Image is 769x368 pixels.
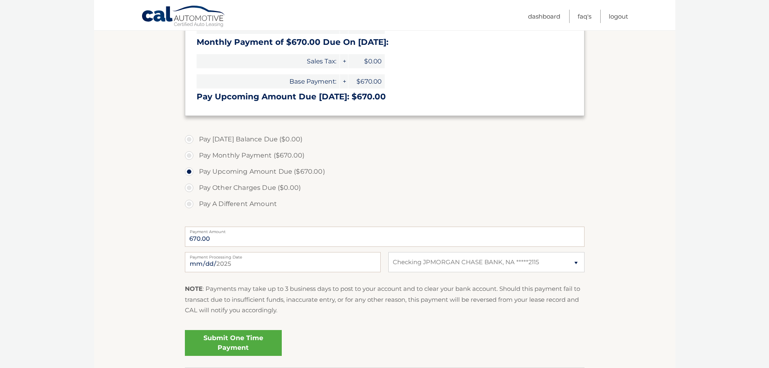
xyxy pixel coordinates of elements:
[340,74,348,88] span: +
[197,74,339,88] span: Base Payment:
[340,54,348,68] span: +
[348,54,385,68] span: $0.00
[578,10,591,23] a: FAQ's
[185,252,381,272] input: Payment Date
[185,252,381,259] label: Payment Processing Date
[185,180,585,196] label: Pay Other Charges Due ($0.00)
[185,164,585,180] label: Pay Upcoming Amount Due ($670.00)
[185,227,585,247] input: Payment Amount
[528,10,560,23] a: Dashboard
[348,74,385,88] span: $670.00
[185,131,585,147] label: Pay [DATE] Balance Due ($0.00)
[185,147,585,164] label: Pay Monthly Payment ($670.00)
[141,5,226,29] a: Cal Automotive
[609,10,628,23] a: Logout
[185,284,585,315] p: : Payments may take up to 3 business days to post to your account and to clear your bank account....
[197,54,339,68] span: Sales Tax:
[197,37,573,47] h3: Monthly Payment of $670.00 Due On [DATE]:
[185,227,585,233] label: Payment Amount
[185,330,282,356] a: Submit One Time Payment
[185,285,203,292] strong: NOTE
[197,92,573,102] h3: Pay Upcoming Amount Due [DATE]: $670.00
[185,196,585,212] label: Pay A Different Amount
